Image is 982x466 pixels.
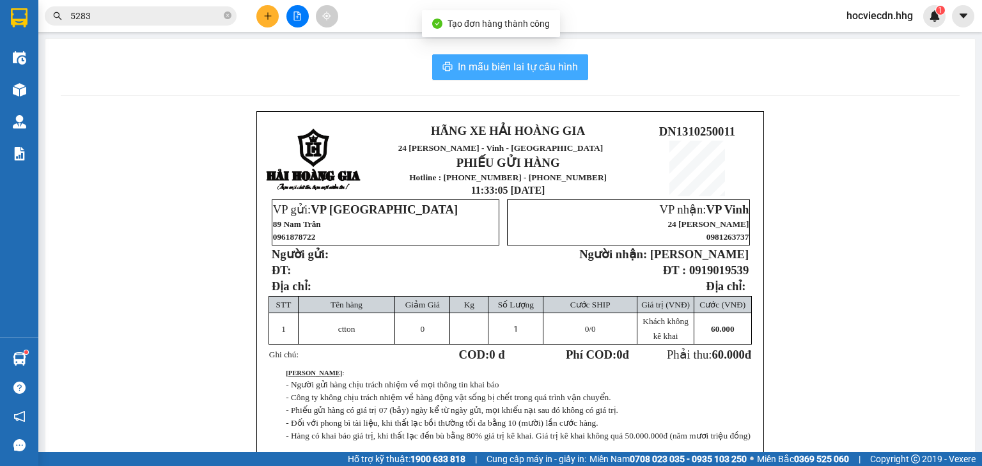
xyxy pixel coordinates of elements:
span: Cung cấp máy in - giấy in: [487,452,586,466]
strong: Phí COD: đ [566,348,629,361]
span: [PERSON_NAME] [650,247,749,261]
img: logo [266,128,362,192]
span: : [286,369,344,377]
strong: HÃNG XE HẢI HOÀNG GIA [431,124,585,137]
button: caret-down [952,5,974,27]
span: /0 [585,324,596,334]
strong: ĐT: [272,263,292,277]
span: hocviecdn.hhg [836,8,923,24]
span: 11:33:05 [DATE] [471,185,545,196]
img: icon-new-feature [929,10,940,22]
img: warehouse-icon [13,115,26,128]
img: warehouse-icon [13,51,26,65]
strong: Người gửi: [272,247,329,261]
span: 60.000 [712,348,744,361]
span: VP nhận: [659,203,749,216]
strong: COD: [459,348,505,361]
span: Tên hàng [331,300,362,309]
span: - Người gửi hàng chịu trách nhiệm về mọi thông tin khai báo [286,380,499,389]
span: Ghi chú: [269,350,299,359]
span: VP [GEOGRAPHIC_DATA] [311,203,458,216]
span: 0 [585,324,589,334]
span: Kg [464,300,474,309]
span: - Phiếu gửi hàng có giá trị 07 (bảy) ngày kể từ ngày gửi, mọi khiếu nại sau đó không có giá trị. [286,405,618,415]
span: 0 [616,348,622,361]
sup: 1 [24,350,28,354]
img: warehouse-icon [13,352,26,366]
span: Giảm Giá [405,300,440,309]
span: 24 [PERSON_NAME] - Vinh - [GEOGRAPHIC_DATA] [70,43,180,66]
span: 0919019539 [689,263,749,277]
strong: PHIẾU GỬI HÀNG [74,69,177,82]
span: Cước (VNĐ) [699,300,745,309]
span: | [859,452,861,466]
span: message [13,439,26,451]
strong: 1900 633 818 [410,454,465,464]
span: đ [745,348,751,361]
span: Số Lượng [498,300,534,309]
strong: ĐT : [663,263,686,277]
span: 60.000 [711,324,735,334]
span: 1 [513,324,518,334]
span: file-add [293,12,302,20]
span: search [53,12,62,20]
span: - Đối với phong bì tài liệu, khi thất lạc bồi thường tối đa bằng 10 (mười) lần cước hàng. [286,418,598,428]
strong: [PERSON_NAME] [286,369,342,377]
span: 0 đ [489,348,504,361]
span: question-circle [13,382,26,394]
span: DN1310250011 [659,125,735,138]
strong: PHIẾU GỬI HÀNG [456,156,560,169]
sup: 1 [936,6,945,15]
span: In mẫu biên lai tự cấu hình [458,59,578,75]
span: aim [322,12,331,20]
span: - Hàng có khai báo giá trị, khi thất lạc đền bù bằng 80% giá trị kê khai. Giá trị kê khai không q... [286,431,751,440]
span: Phải thu: [667,348,751,361]
button: printerIn mẫu biên lai tự cấu hình [432,54,588,80]
input: Tìm tên, số ĐT hoặc mã đơn [70,9,221,23]
strong: 0369 525 060 [794,454,849,464]
span: VP Vinh [706,203,749,216]
span: Miền Bắc [757,452,849,466]
span: 89 Nam Trân [273,219,321,229]
span: ⚪️ [750,456,754,462]
img: logo [7,29,57,92]
span: | [475,452,477,466]
span: 0 [421,324,425,334]
span: close-circle [224,12,231,19]
img: logo-vxr [11,8,27,27]
span: 0961878722 [273,232,316,242]
strong: Hotline : [PHONE_NUMBER] - [PHONE_NUMBER] [66,85,183,105]
span: 24 [PERSON_NAME] - Vinh - [GEOGRAPHIC_DATA] [398,143,604,153]
span: copyright [911,454,920,463]
span: close-circle [224,10,231,22]
span: ctton [338,324,355,334]
strong: Người nhận: [579,247,647,261]
img: warehouse-icon [13,83,26,97]
span: Khách không kê khai [643,316,688,341]
span: Tạo đơn hàng thành công [448,19,550,29]
span: printer [442,61,453,74]
span: 24 [PERSON_NAME] [667,219,749,229]
strong: Hotline : [PHONE_NUMBER] - [PHONE_NUMBER] [409,173,607,182]
span: Giá trị (VNĐ) [641,300,690,309]
strong: HÃNG XE HẢI HOÀNG GIA [61,13,189,40]
strong: 0708 023 035 - 0935 103 250 [630,454,747,464]
span: VP gửi: [273,203,458,216]
span: Hỗ trợ kỹ thuật: [348,452,465,466]
button: aim [316,5,338,27]
span: 0981263737 [706,232,749,242]
button: plus [256,5,279,27]
span: Địa chỉ: [272,279,311,293]
span: check-circle [432,19,442,29]
span: - Công ty không chịu trách nhiệm về hàng động vật sống bị chết trong quá trình vận chuyển. [286,392,611,402]
strong: Địa chỉ: [706,279,745,293]
span: 1 [281,324,286,334]
span: STT [276,300,292,309]
span: caret-down [958,10,969,22]
span: 1 [938,6,942,15]
span: Cước SHIP [570,300,611,309]
img: solution-icon [13,147,26,160]
span: plus [263,12,272,20]
span: Miền Nam [589,452,747,466]
button: file-add [286,5,309,27]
